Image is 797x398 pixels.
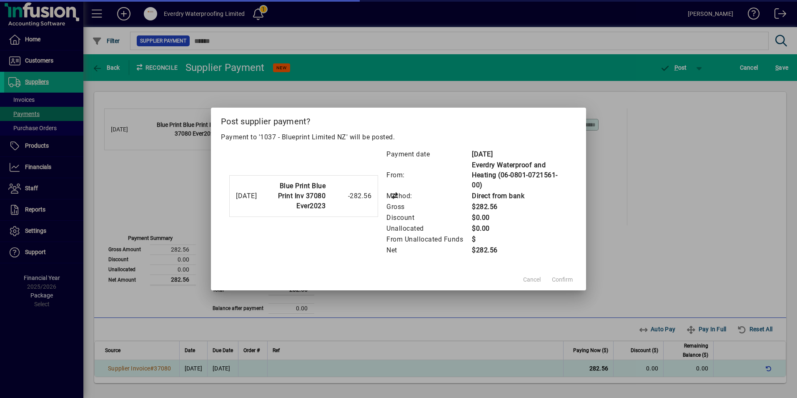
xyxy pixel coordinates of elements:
[471,234,568,245] td: $
[330,191,371,201] div: -282.56
[386,191,471,202] td: Method:
[386,223,471,234] td: Unallocated
[471,245,568,256] td: $282.56
[386,202,471,212] td: Gross
[386,245,471,256] td: Net
[211,108,586,132] h2: Post supplier payment?
[471,223,568,234] td: $0.00
[471,149,568,160] td: [DATE]
[386,234,471,245] td: From Unallocated Funds
[278,182,326,210] strong: Blue Print Blue Print Inv 37080 Ever2023
[471,160,568,191] td: Everdry Waterproof and Heating (06-0801-0721561-00)
[386,212,471,223] td: Discount
[386,160,471,191] td: From:
[471,191,568,202] td: Direct from bank
[386,149,471,160] td: Payment date
[471,212,568,223] td: $0.00
[236,191,257,201] div: [DATE]
[471,202,568,212] td: $282.56
[221,132,576,142] p: Payment to '1037 - Blueprint Limited NZ' will be posted.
